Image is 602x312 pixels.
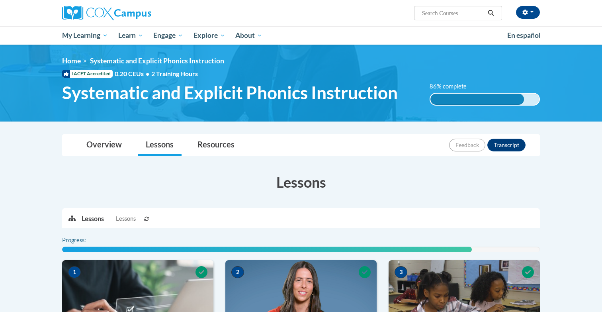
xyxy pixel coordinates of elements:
a: Explore [188,26,231,45]
img: Cox Campus [62,6,151,20]
label: 86% complete [430,82,475,91]
span: About [235,31,262,40]
h3: Lessons [62,172,540,192]
a: Cox Campus [62,6,213,20]
span: • [146,70,149,77]
span: 3 [395,266,407,278]
a: En español [502,27,546,44]
button: Transcript [487,139,526,151]
span: Lessons [116,214,136,223]
span: En español [507,31,541,39]
a: Resources [190,135,242,156]
span: Learn [118,31,143,40]
span: IACET Accredited [62,70,113,78]
a: About [231,26,268,45]
p: Lessons [82,214,104,223]
span: Systematic and Explicit Phonics Instruction [62,82,398,103]
span: Systematic and Explicit Phonics Instruction [90,57,224,65]
button: Account Settings [516,6,540,19]
button: Feedback [449,139,485,151]
span: 2 Training Hours [151,70,198,77]
input: Search Courses [421,8,485,18]
a: Lessons [138,135,182,156]
a: Overview [78,135,130,156]
span: 1 [68,266,81,278]
span: 2 [231,266,244,278]
span: My Learning [62,31,108,40]
a: Home [62,57,81,65]
div: Main menu [50,26,552,45]
span: 0.20 CEUs [115,69,151,78]
a: Engage [148,26,188,45]
a: My Learning [57,26,113,45]
button: Search [485,8,497,18]
a: Learn [113,26,149,45]
span: Engage [153,31,183,40]
label: Progress: [62,236,108,245]
span: Explore [193,31,225,40]
div: 86% complete [430,94,524,105]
